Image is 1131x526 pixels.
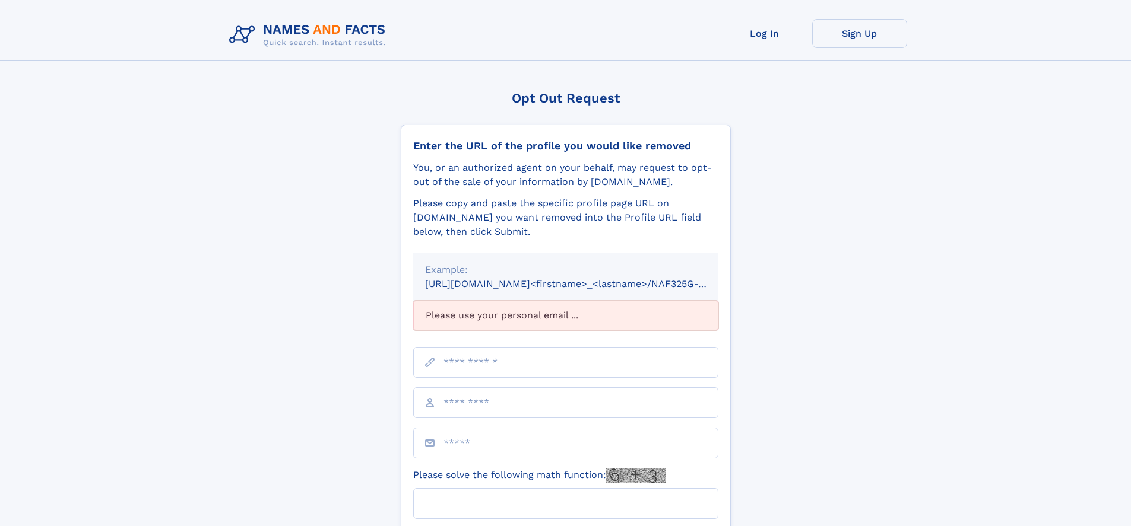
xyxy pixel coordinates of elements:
img: Logo Names and Facts [224,19,395,51]
div: You, or an authorized agent on your behalf, may request to opt-out of the sale of your informatio... [413,161,718,189]
div: Enter the URL of the profile you would like removed [413,139,718,152]
div: Opt Out Request [401,91,731,106]
div: Example: [425,263,707,277]
a: Sign Up [812,19,907,48]
label: Please solve the following math function: [413,468,666,483]
div: Please use your personal email ... [413,301,718,330]
a: Log In [717,19,812,48]
small: [URL][DOMAIN_NAME]<firstname>_<lastname>/NAF325G-xxxxxxxx [425,278,741,289]
div: Please copy and paste the specific profile page URL on [DOMAIN_NAME] you want removed into the Pr... [413,196,718,239]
